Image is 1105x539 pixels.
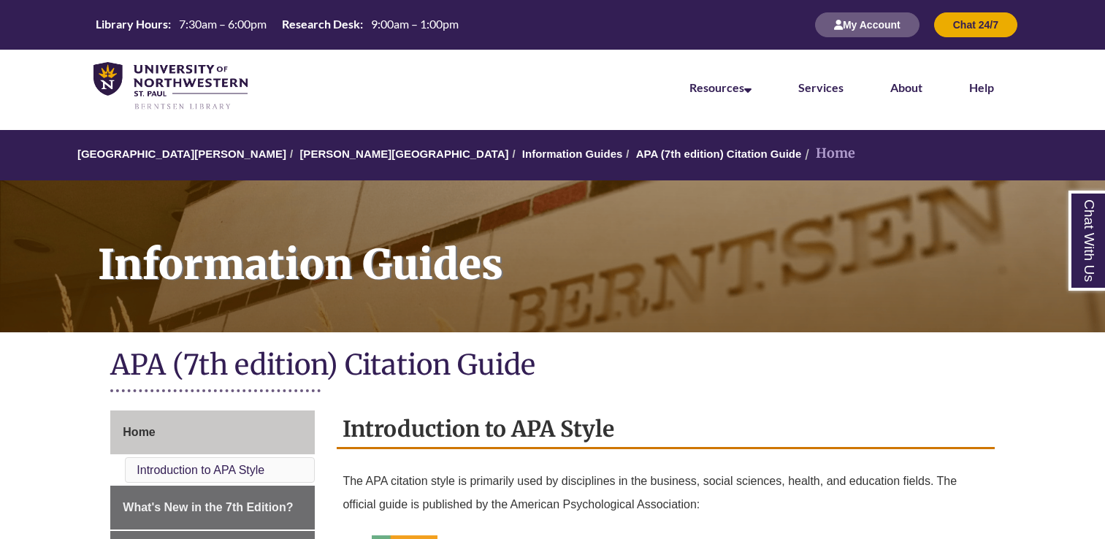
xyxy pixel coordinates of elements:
a: Services [798,80,844,94]
li: Home [801,143,855,164]
button: Chat 24/7 [934,12,1017,37]
a: Introduction to APA Style [137,464,264,476]
p: The APA citation style is primarily used by disciplines in the business, social sciences, health,... [343,464,988,522]
a: [PERSON_NAME][GEOGRAPHIC_DATA] [299,148,508,160]
button: My Account [815,12,919,37]
a: Information Guides [522,148,623,160]
a: [GEOGRAPHIC_DATA][PERSON_NAME] [77,148,286,160]
img: UNWSP Library Logo [93,62,248,111]
a: APA (7th edition) Citation Guide [636,148,802,160]
span: 7:30am – 6:00pm [179,17,267,31]
h1: APA (7th edition) Citation Guide [110,347,994,386]
a: My Account [815,18,919,31]
th: Library Hours: [90,16,173,32]
th: Research Desk: [276,16,365,32]
a: Chat 24/7 [934,18,1017,31]
h2: Introduction to APA Style [337,410,994,449]
a: Help [969,80,994,94]
span: 9:00am – 1:00pm [371,17,459,31]
span: Home [123,426,155,438]
a: What's New in the 7th Edition? [110,486,315,530]
h1: Information Guides [82,180,1105,313]
a: Home [110,410,315,454]
a: Hours Today [90,16,464,34]
a: Resources [689,80,752,94]
a: About [890,80,922,94]
table: Hours Today [90,16,464,32]
span: What's New in the 7th Edition? [123,501,293,513]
